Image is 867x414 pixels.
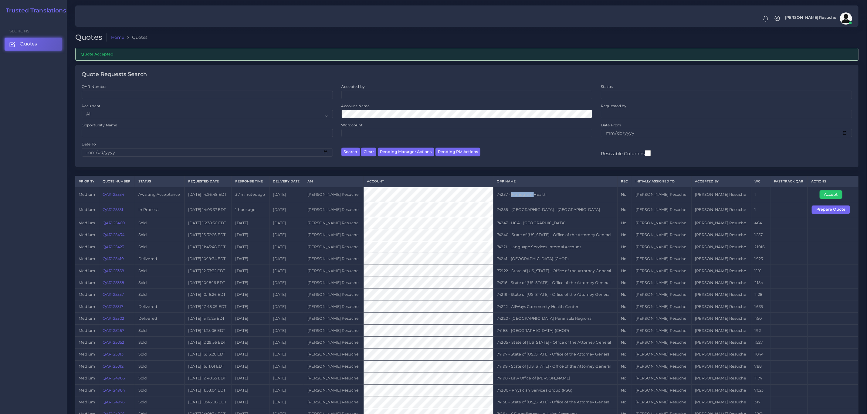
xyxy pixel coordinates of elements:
td: [PERSON_NAME] Resuche [692,289,751,301]
td: [DATE] [269,277,304,289]
td: 74197 - State of [US_STATE] - Office of the Attorney General [493,349,618,360]
td: [PERSON_NAME] Resuche [304,265,364,277]
td: [PERSON_NAME] Resuche [304,202,364,217]
span: Quotes [20,41,37,47]
td: 74219 - State of [US_STATE] - Office of the Attorney General [493,289,618,301]
td: [PERSON_NAME] Resuche [692,336,751,348]
td: [PERSON_NAME] Resuche [304,289,364,301]
td: 450 [751,313,770,325]
td: [DATE] [269,325,304,336]
td: [PERSON_NAME] Resuche [692,396,751,408]
a: QAR125012 [103,364,124,369]
td: [DATE] [232,396,269,408]
td: No [618,277,632,289]
td: [PERSON_NAME] Resuche [692,349,751,360]
span: medium [79,364,95,369]
td: [DATE] [269,396,304,408]
h2: Trusted Translations [2,7,66,14]
td: [DATE] [232,349,269,360]
td: [DATE] [269,229,304,241]
td: Sold [135,336,185,348]
td: 74158 - State of [US_STATE] - Office of the Attorney General [493,396,618,408]
td: [DATE] [269,372,304,384]
td: No [618,372,632,384]
span: medium [79,400,95,404]
td: No [618,360,632,372]
td: No [618,336,632,348]
td: 1635 [751,301,770,312]
td: 317 [751,396,770,408]
td: [DATE] 16:38:36 EDT [185,217,232,229]
td: 1527 [751,336,770,348]
td: Sold [135,396,185,408]
td: 1044 [751,349,770,360]
td: [DATE] [232,360,269,372]
td: [DATE] [232,253,269,265]
td: [PERSON_NAME] Resuche [632,202,691,217]
button: Accept [820,190,842,199]
td: [DATE] 13:32:26 EDT [185,229,232,241]
th: Initially Assigned to [632,176,691,187]
td: [DATE] [269,187,304,202]
td: [DATE] [269,253,304,265]
span: medium [79,280,95,285]
td: [PERSON_NAME] Resuche [632,187,691,202]
th: Priority [75,176,99,187]
span: medium [79,304,95,309]
td: 74205 - State of [US_STATE] - Office of the Attorney General [493,336,618,348]
td: No [618,202,632,217]
a: QAR125434 [103,232,124,237]
td: [PERSON_NAME] Resuche [692,217,751,229]
td: [DATE] [232,265,269,277]
td: [PERSON_NAME] Resuche [304,187,364,202]
td: [DATE] 14:03:37 EDT [185,202,232,217]
td: Sold [135,360,185,372]
td: 484 [751,217,770,229]
td: 74198 - Law Office of [PERSON_NAME] [493,372,618,384]
td: No [618,265,632,277]
td: 192 [751,325,770,336]
td: [DATE] [232,241,269,253]
td: Sold [135,217,185,229]
td: [PERSON_NAME] Resuche [632,396,691,408]
td: [DATE] [269,349,304,360]
span: medium [79,292,95,297]
td: [PERSON_NAME] Resuche [304,241,364,253]
button: Search [341,148,360,156]
button: Clear [361,148,376,156]
a: QAR125423 [103,245,124,249]
td: In Process [135,202,185,217]
th: Account [364,176,493,187]
a: Prepare Quote [812,207,854,212]
td: No [618,253,632,265]
a: QAR124986 [103,376,125,380]
a: QAR125337 [103,292,124,297]
td: [PERSON_NAME] Resuche [692,265,751,277]
td: [DATE] [269,241,304,253]
td: Sold [135,384,185,396]
td: [PERSON_NAME] Resuche [304,360,364,372]
td: [PERSON_NAME] Resuche [632,349,691,360]
td: [PERSON_NAME] Resuche [692,325,751,336]
td: [PERSON_NAME] Resuche [304,325,364,336]
th: REC [618,176,632,187]
td: [PERSON_NAME] Resuche [632,336,691,348]
td: [PERSON_NAME] Resuche [632,301,691,312]
th: Response Time [232,176,269,187]
div: Quote Accepted [75,48,859,60]
th: Actions [808,176,859,187]
a: QAR125013 [103,352,124,356]
td: 1 [751,187,770,202]
td: Delivered [135,313,185,325]
td: No [618,349,632,360]
td: [DATE] 10:43:08 EDT [185,396,232,408]
td: [PERSON_NAME] Resuche [632,253,691,265]
td: 74216 - State of [US_STATE] - Office of the Attorney General [493,277,618,289]
td: No [618,289,632,301]
td: [DATE] [269,384,304,396]
td: [PERSON_NAME] Resuche [304,336,364,348]
td: No [618,325,632,336]
td: No [618,301,632,312]
a: QAR125460 [103,221,125,225]
td: 74199 - State of [US_STATE] - Office of the Attorney General [493,360,618,372]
